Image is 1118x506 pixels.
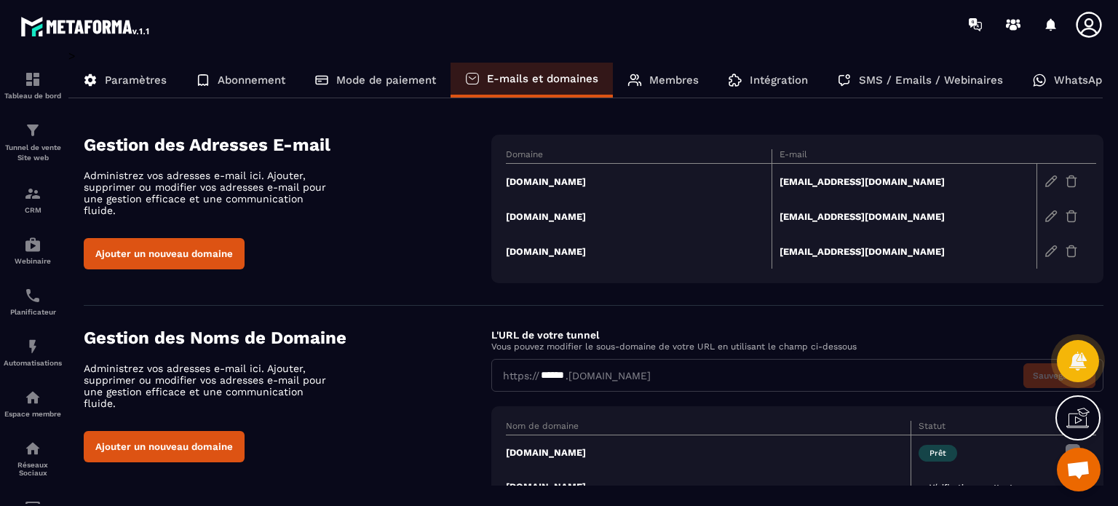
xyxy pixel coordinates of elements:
[84,363,338,409] p: Administrez vos adresses e-mail ici. Ajouter, supprimer ou modifier vos adresses e-mail pour une ...
[4,174,62,225] a: formationformationCRM
[336,74,436,87] p: Mode de paiement
[24,122,41,139] img: formation
[4,276,62,327] a: schedulerschedulerPlanificateur
[1044,175,1058,188] img: edit-gr.78e3acdd.svg
[919,445,957,462] span: Prêt
[491,329,599,341] label: L'URL de votre tunnel
[4,206,62,214] p: CRM
[4,225,62,276] a: automationsautomationsWebinaire
[772,149,1037,164] th: E-mail
[4,410,62,418] p: Espace membre
[506,421,911,435] th: Nom de domaine
[911,421,1057,435] th: Statut
[84,328,491,348] h4: Gestion des Noms de Domaine
[487,72,598,85] p: E-mails et domaines
[649,74,699,87] p: Membres
[506,149,772,164] th: Domaine
[491,341,1103,352] p: Vous pouvez modifier le sous-domaine de votre URL en utilisant le champ ci-dessous
[20,13,151,39] img: logo
[4,359,62,367] p: Automatisations
[84,238,245,269] button: Ajouter un nouveau domaine
[4,378,62,429] a: automationsautomationsEspace membre
[4,308,62,316] p: Planificateur
[4,327,62,378] a: automationsautomationsAutomatisations
[1057,448,1101,491] div: Ouvrir le chat
[1044,210,1058,223] img: edit-gr.78e3acdd.svg
[105,74,167,87] p: Paramètres
[24,236,41,253] img: automations
[1065,245,1078,258] img: trash-gr.2c9399ab.svg
[772,199,1037,234] td: [EMAIL_ADDRESS][DOMAIN_NAME]
[1044,245,1058,258] img: edit-gr.78e3acdd.svg
[772,164,1037,199] td: [EMAIL_ADDRESS][DOMAIN_NAME]
[750,74,808,87] p: Intégration
[24,338,41,355] img: automations
[1064,443,1082,460] img: more
[1065,175,1078,188] img: trash-gr.2c9399ab.svg
[1054,74,1109,87] p: WhatsApp
[4,257,62,265] p: Webinaire
[24,287,41,304] img: scheduler
[506,164,772,199] td: [DOMAIN_NAME]
[84,135,491,155] h4: Gestion des Adresses E-mail
[84,431,245,462] button: Ajouter un nouveau domaine
[218,74,285,87] p: Abonnement
[4,60,62,111] a: formationformationTableau de bord
[24,440,41,457] img: social-network
[506,199,772,234] td: [DOMAIN_NAME]
[4,92,62,100] p: Tableau de bord
[506,470,911,504] td: [DOMAIN_NAME]
[84,170,338,216] p: Administrez vos adresses e-mail ici. Ajouter, supprimer ou modifier vos adresses e-mail pour une ...
[919,479,1028,496] span: Vérification en attente
[506,234,772,269] td: [DOMAIN_NAME]
[4,461,62,477] p: Réseaux Sociaux
[772,234,1037,269] td: [EMAIL_ADDRESS][DOMAIN_NAME]
[24,185,41,202] img: formation
[4,429,62,488] a: social-networksocial-networkRéseaux Sociaux
[4,143,62,163] p: Tunnel de vente Site web
[24,71,41,88] img: formation
[506,435,911,470] td: [DOMAIN_NAME]
[859,74,1003,87] p: SMS / Emails / Webinaires
[4,111,62,174] a: formationformationTunnel de vente Site web
[24,389,41,406] img: automations
[1065,210,1078,223] img: trash-gr.2c9399ab.svg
